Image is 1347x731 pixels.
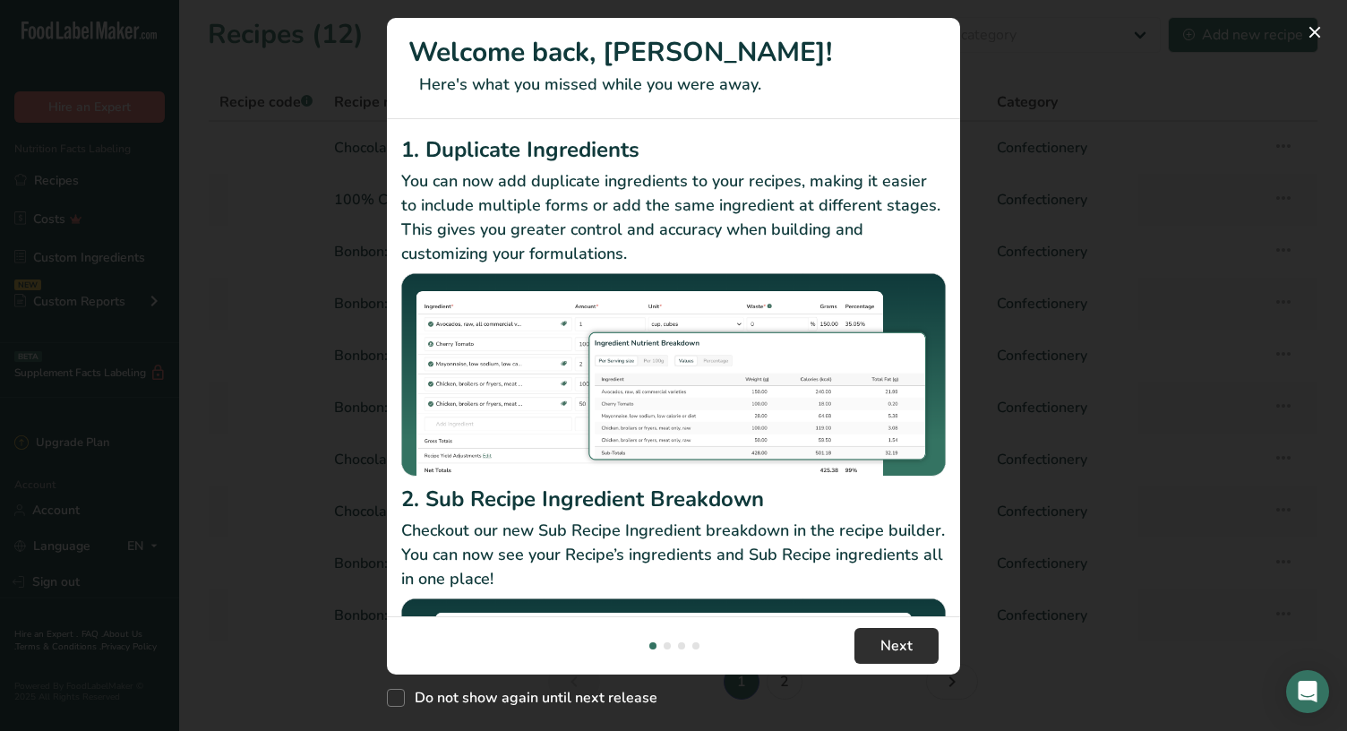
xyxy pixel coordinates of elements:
[408,32,939,73] h1: Welcome back, [PERSON_NAME]!
[401,133,946,166] h2: 1. Duplicate Ingredients
[408,73,939,97] p: Here's what you missed while you were away.
[401,273,946,477] img: Duplicate Ingredients
[401,483,946,515] h2: 2. Sub Recipe Ingredient Breakdown
[1286,670,1329,713] div: Open Intercom Messenger
[880,635,913,657] span: Next
[401,519,946,591] p: Checkout our new Sub Recipe Ingredient breakdown in the recipe builder. You can now see your Reci...
[405,689,657,707] span: Do not show again until next release
[854,628,939,664] button: Next
[401,169,946,266] p: You can now add duplicate ingredients to your recipes, making it easier to include multiple forms...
